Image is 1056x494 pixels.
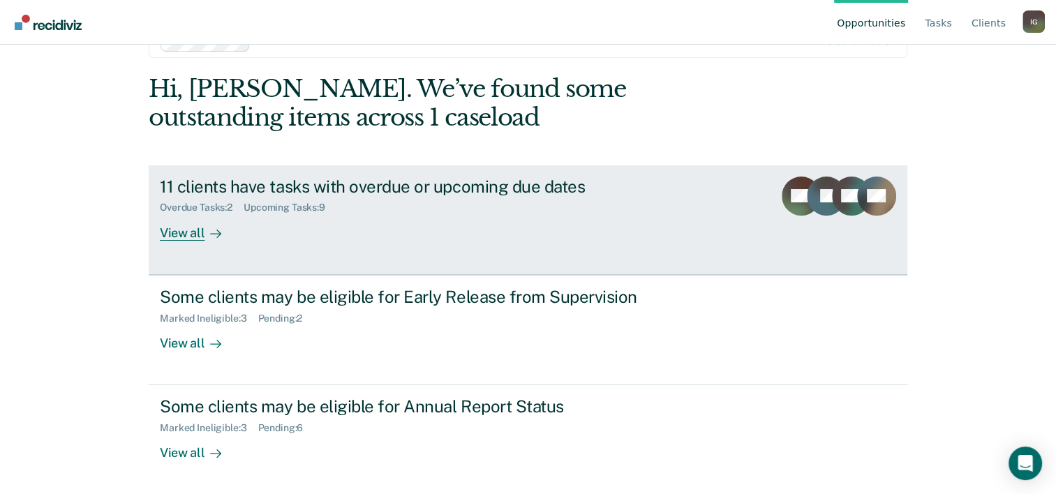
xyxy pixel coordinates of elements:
[149,275,907,385] a: Some clients may be eligible for Early Release from SupervisionMarked Ineligible:3Pending:2View all
[1009,447,1042,480] div: Open Intercom Messenger
[160,313,258,324] div: Marked Ineligible : 3
[160,434,238,461] div: View all
[149,165,907,275] a: 11 clients have tasks with overdue or upcoming due datesOverdue Tasks:2Upcoming Tasks:9View all
[160,202,244,214] div: Overdue Tasks : 2
[160,396,650,417] div: Some clients may be eligible for Annual Report Status
[160,214,238,241] div: View all
[160,287,650,307] div: Some clients may be eligible for Early Release from Supervision
[1022,10,1045,33] div: I G
[244,202,336,214] div: Upcoming Tasks : 9
[258,313,314,324] div: Pending : 2
[160,324,238,351] div: View all
[258,422,315,434] div: Pending : 6
[149,75,755,132] div: Hi, [PERSON_NAME]. We’ve found some outstanding items across 1 caseload
[160,177,650,197] div: 11 clients have tasks with overdue or upcoming due dates
[15,15,82,30] img: Recidiviz
[1022,10,1045,33] button: Profile dropdown button
[160,422,258,434] div: Marked Ineligible : 3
